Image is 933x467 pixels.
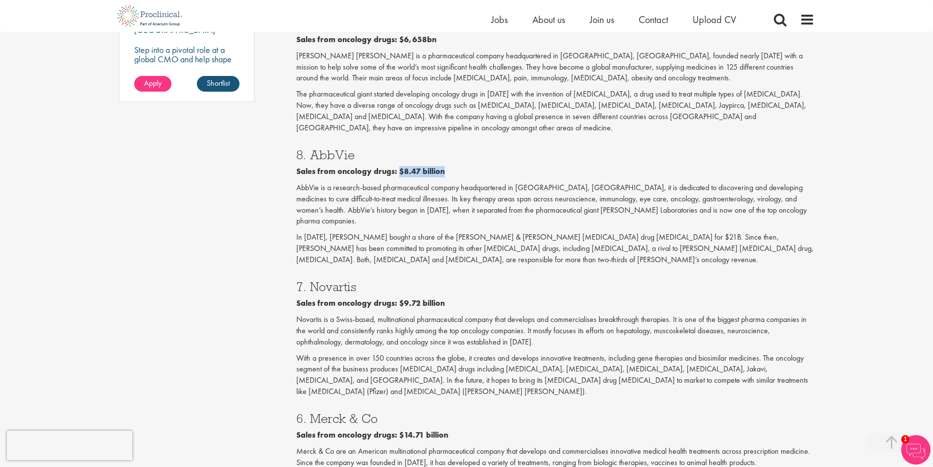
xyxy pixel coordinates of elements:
[296,298,445,308] b: Sales from oncology drugs: $9.72 billion
[296,412,814,425] h3: 6. Merck & Co
[296,280,814,293] h3: 7. Novartis
[639,13,668,26] a: Contact
[296,166,445,176] b: Sales from oncology drugs: $8.47 billion
[134,45,240,82] p: Step into a pivotal role at a global CMO and help shape the future of healthcare manufacturing.
[296,314,814,348] p: Novartis is a Swiss-based, multinational pharmaceutical company that develops and commercialises ...
[901,435,909,443] span: 1
[901,435,931,465] img: Chatbot
[296,89,814,133] p: The pharmaceutical giant started developing oncology drugs in [DATE] with the invention of [MEDIC...
[532,13,565,26] a: About us
[197,76,239,92] a: Shortlist
[296,182,814,227] p: AbbVie is a research-based pharmaceutical company headquartered in [GEOGRAPHIC_DATA], [GEOGRAPHIC...
[134,76,171,92] a: Apply
[296,353,814,397] p: With a presence in over 150 countries across the globe, it creates and develops innovative treatm...
[296,148,814,161] h3: 8. AbbVie
[693,13,736,26] a: Upload CV
[491,13,508,26] a: Jobs
[296,232,814,266] p: In [DATE], [PERSON_NAME] bought a share of the [PERSON_NAME] & [PERSON_NAME] [MEDICAL_DATA] drug ...
[144,78,162,88] span: Apply
[296,34,436,45] b: Sales from oncology drugs: $6,658bn
[296,430,448,440] b: Sales from oncology drugs: $14.71 billion
[590,13,614,26] a: Join us
[296,50,814,84] p: [PERSON_NAME] [PERSON_NAME] is a pharmaceutical company headquartered in [GEOGRAPHIC_DATA], [GEOG...
[7,431,132,460] iframe: reCAPTCHA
